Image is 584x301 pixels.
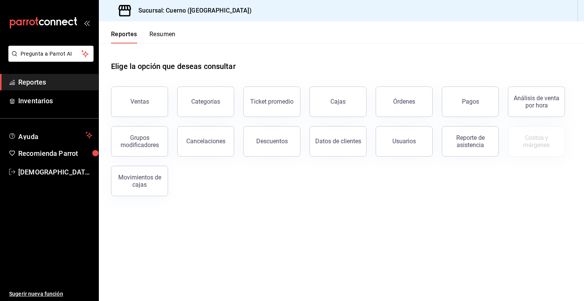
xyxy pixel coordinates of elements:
div: Ticket promedio [250,98,294,105]
button: Descuentos [243,126,300,157]
div: Reporte de asistencia [447,134,494,149]
button: Ventas [111,86,168,117]
div: Costos y márgenes [513,134,560,149]
div: Pagos [462,98,479,105]
div: navigation tabs [111,30,176,43]
button: Movimientos de cajas [111,166,168,196]
button: Pagos [442,86,499,117]
div: Cajas [330,98,346,105]
button: Ticket promedio [243,86,300,117]
button: open_drawer_menu [84,20,90,26]
span: Ayuda [18,131,83,140]
button: Contrata inventarios para ver este reporte [508,126,565,157]
div: Grupos modificadores [116,134,163,149]
button: Reportes [111,30,137,43]
span: Sugerir nueva función [9,290,92,298]
div: Categorías [191,98,220,105]
h3: Sucursal: Cuerno ([GEOGRAPHIC_DATA]) [132,6,252,15]
button: Órdenes [376,86,433,117]
button: Grupos modificadores [111,126,168,157]
div: Análisis de venta por hora [513,94,560,109]
a: Pregunta a Parrot AI [5,55,94,63]
button: Cajas [309,86,367,117]
div: Ventas [130,98,149,105]
span: Reportes [18,77,92,87]
button: Análisis de venta por hora [508,86,565,117]
div: Cancelaciones [186,138,225,145]
span: Inventarios [18,96,92,106]
span: [DEMOGRAPHIC_DATA][PERSON_NAME] [18,167,92,177]
div: Usuarios [392,138,416,145]
div: Descuentos [256,138,288,145]
div: Órdenes [393,98,415,105]
span: Recomienda Parrot [18,148,92,159]
button: Categorías [177,86,234,117]
button: Pregunta a Parrot AI [8,46,94,62]
button: Resumen [149,30,176,43]
div: Datos de clientes [315,138,361,145]
button: Usuarios [376,126,433,157]
button: Datos de clientes [309,126,367,157]
h1: Elige la opción que deseas consultar [111,61,236,72]
button: Reporte de asistencia [442,126,499,157]
button: Cancelaciones [177,126,234,157]
span: Pregunta a Parrot AI [21,50,82,58]
div: Movimientos de cajas [116,174,163,188]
